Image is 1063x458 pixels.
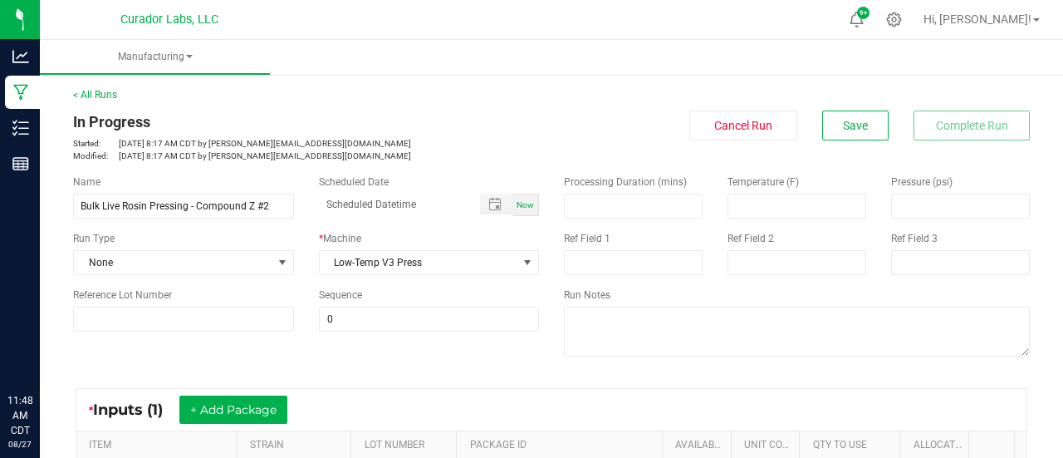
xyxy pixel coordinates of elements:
iframe: Resource center [17,325,66,375]
span: Ref Field 2 [727,233,774,244]
a: ITEMSortable [89,439,230,452]
a: LOT NUMBERSortable [365,439,450,452]
span: Ref Field 3 [891,233,938,244]
span: Low-Temp V3 Press [320,251,518,274]
span: Now [517,200,534,209]
inline-svg: Manufacturing [12,84,29,101]
span: Manufacturing [40,50,270,64]
button: Cancel Run [689,111,797,140]
span: Hi, [PERSON_NAME]! [923,12,1031,26]
a: Sortable [982,439,1008,452]
a: PACKAGE IDSortable [470,439,656,452]
button: + Add Package [179,396,287,424]
inline-svg: Reports [12,155,29,172]
a: Allocated CostSortable [914,439,963,452]
p: 11:48 AM CDT [7,393,32,438]
span: Curador Labs, LLC [120,12,218,27]
span: Modified: [73,150,119,162]
span: Complete Run [936,119,1008,132]
span: Processing Duration (mins) [564,176,687,188]
button: Save [822,111,889,140]
a: Manufacturing [40,40,270,75]
inline-svg: Inventory [12,120,29,136]
a: Unit CostSortable [744,439,793,452]
iframe: Resource center unread badge [49,323,69,342]
span: Scheduled Date [319,176,389,188]
span: Inputs (1) [93,401,179,419]
div: In Progress [73,111,539,133]
a: STRAINSortable [250,439,345,452]
a: AVAILABLESortable [675,439,724,452]
input: Scheduled Datetime [319,194,463,214]
span: Temperature (F) [727,176,799,188]
span: Pressure (psi) [891,176,953,188]
span: Save [843,119,868,132]
button: Complete Run [914,111,1030,140]
span: Ref Field 1 [564,233,610,244]
p: 08/27 [7,438,32,451]
span: Sequence [319,289,362,301]
span: Started: [73,137,119,150]
inline-svg: Analytics [12,48,29,65]
span: None [74,251,272,274]
span: Machine [323,233,361,244]
a: QTY TO USESortable [813,439,894,452]
p: [DATE] 8:17 AM CDT by [PERSON_NAME][EMAIL_ADDRESS][DOMAIN_NAME] [73,150,539,162]
a: < All Runs [73,89,117,101]
span: Run Notes [564,289,610,301]
span: Reference Lot Number [73,289,172,301]
span: Name [73,176,100,188]
span: Cancel Run [714,119,772,132]
div: Manage settings [884,12,904,27]
span: Toggle popup [480,194,512,214]
span: Run Type [73,231,115,246]
span: 9+ [860,10,867,17]
p: [DATE] 8:17 AM CDT by [PERSON_NAME][EMAIL_ADDRESS][DOMAIN_NAME] [73,137,539,150]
